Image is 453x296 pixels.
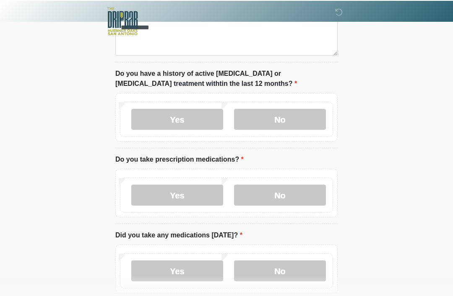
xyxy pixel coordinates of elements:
label: No [234,108,326,129]
label: Yes [131,184,223,205]
label: No [234,184,326,205]
label: Yes [131,108,223,129]
label: Do you take prescription medications? [115,154,244,164]
img: The DRIPBaR - The Strand at Huebner Oaks Logo [107,6,138,34]
label: Yes [131,260,223,281]
label: Do you have a history of active [MEDICAL_DATA] or [MEDICAL_DATA] treatment withtin the last 12 mo... [115,68,338,88]
label: Did you take any medications [DATE]? [115,229,242,239]
label: No [234,260,326,281]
